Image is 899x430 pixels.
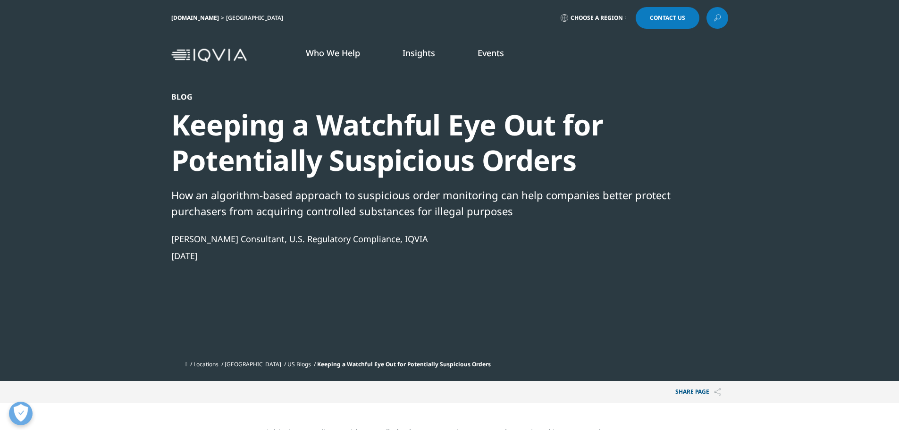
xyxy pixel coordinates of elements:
div: [GEOGRAPHIC_DATA] [226,14,287,22]
div: How an algorithm-based approach to suspicious order monitoring can help companies better protect ... [171,187,677,219]
nav: Primary [251,33,728,77]
a: Locations [193,360,218,368]
a: [DOMAIN_NAME] [171,14,219,22]
button: Open Preferences [9,402,33,425]
span: Contact Us [650,15,685,21]
div: Keeping a Watchful Eye Out for Potentially Suspicious Orders [171,107,677,178]
a: Who We Help [306,47,360,59]
img: Share PAGE [714,388,721,396]
span: Choose a Region [571,14,623,22]
span: Keeping a Watchful Eye Out for Potentially Suspicious Orders [317,360,491,368]
div: [DATE] [171,250,677,261]
a: [GEOGRAPHIC_DATA] [225,360,281,368]
p: Share PAGE [668,381,728,403]
img: IQVIA Healthcare Information Technology and Pharma Clinical Research Company [171,49,247,62]
div: [PERSON_NAME] Consultant, U.S. Regulatory Compliance, IQVIA [171,233,677,245]
a: Events [478,47,504,59]
a: Insights [403,47,435,59]
button: Share PAGEShare PAGE [668,381,728,403]
a: US Blogs [287,360,311,368]
div: Blog [171,92,677,101]
a: Contact Us [636,7,699,29]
